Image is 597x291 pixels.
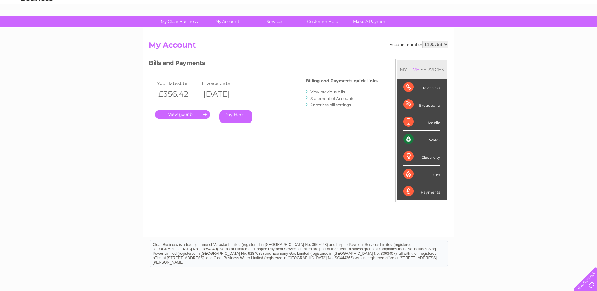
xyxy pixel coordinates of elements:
[520,27,538,31] a: Telecoms
[407,66,420,72] div: LIVE
[403,79,440,96] div: Telecoms
[397,60,447,78] div: MY SERVICES
[310,102,351,107] a: Paperless bill settings
[345,16,397,27] a: Make A Payment
[155,110,210,119] a: .
[403,166,440,183] div: Gas
[149,59,378,70] h3: Bills and Payments
[297,16,349,27] a: Customer Help
[403,131,440,148] div: Water
[153,16,205,27] a: My Clear Business
[219,110,252,123] a: Pay Here
[310,96,354,101] a: Statement of Accounts
[478,3,522,11] a: 0333 014 3131
[403,113,440,131] div: Mobile
[555,27,571,31] a: Contact
[21,16,53,36] img: logo.png
[200,88,245,100] th: [DATE]
[486,27,498,31] a: Water
[502,27,516,31] a: Energy
[306,78,378,83] h4: Billing and Payments quick links
[155,79,200,88] td: Your latest bill
[200,79,245,88] td: Invoice date
[201,16,253,27] a: My Account
[390,41,448,48] div: Account number
[403,183,440,200] div: Payments
[403,96,440,113] div: Broadband
[150,3,448,31] div: Clear Business is a trading name of Verastar Limited (registered in [GEOGRAPHIC_DATA] No. 3667643...
[542,27,551,31] a: Blog
[155,88,200,100] th: £356.42
[310,89,345,94] a: View previous bills
[149,41,448,53] h2: My Account
[403,148,440,165] div: Electricity
[576,27,591,31] a: Log out
[249,16,301,27] a: Services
